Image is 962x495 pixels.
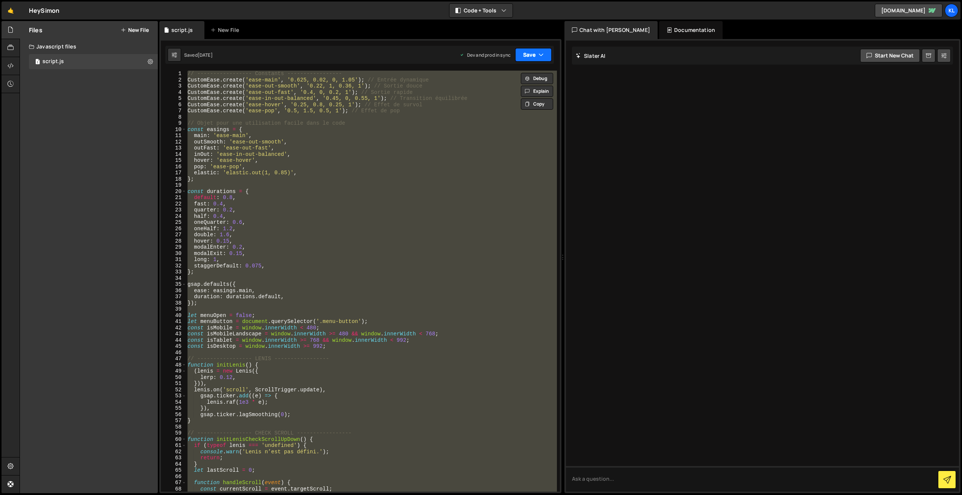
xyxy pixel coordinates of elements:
[161,405,186,412] div: 55
[161,281,186,288] div: 35
[161,219,186,226] div: 25
[161,89,186,96] div: 4
[161,257,186,263] div: 31
[29,26,42,34] h2: Files
[161,461,186,468] div: 64
[161,393,186,399] div: 53
[161,145,186,151] div: 13
[161,176,186,183] div: 18
[121,27,149,33] button: New File
[515,48,552,62] button: Save
[161,102,186,108] div: 6
[161,325,186,331] div: 42
[161,306,186,312] div: 39
[161,424,186,430] div: 58
[161,170,186,176] div: 17
[860,49,920,62] button: Start new chat
[20,39,158,54] div: Javascript files
[161,455,186,461] div: 63
[35,59,40,65] span: 1
[161,480,186,486] div: 67
[659,21,723,39] div: Documentation
[161,77,186,83] div: 2
[161,213,186,220] div: 24
[161,83,186,89] div: 3
[161,442,186,449] div: 61
[161,251,186,257] div: 30
[161,474,186,480] div: 66
[161,114,186,121] div: 8
[161,226,186,232] div: 26
[161,387,186,393] div: 52
[161,151,186,158] div: 14
[161,288,186,294] div: 36
[161,232,186,238] div: 27
[161,362,186,368] div: 48
[161,356,186,362] div: 47
[184,52,213,58] div: Saved
[161,337,186,344] div: 44
[161,164,186,170] div: 16
[161,486,186,492] div: 68
[460,52,511,58] div: Dev and prod in sync
[161,182,186,189] div: 19
[161,300,186,306] div: 38
[161,275,186,282] div: 34
[521,86,553,97] button: Explain
[161,139,186,145] div: 12
[2,2,20,20] a: 🤙
[29,6,59,15] div: HeySimon
[161,418,186,424] div: 57
[161,430,186,436] div: 59
[161,467,186,474] div: 65
[161,449,186,455] div: 62
[161,120,186,127] div: 9
[161,195,186,201] div: 21
[449,4,513,17] button: Code + Tools
[171,26,193,34] div: script.js
[161,412,186,418] div: 56
[161,312,186,319] div: 40
[945,4,958,17] a: Kl
[161,157,186,164] div: 15
[161,436,186,443] div: 60
[161,331,186,337] div: 43
[521,98,553,110] button: Copy
[161,244,186,251] div: 29
[210,26,242,34] div: New File
[198,52,213,58] div: [DATE]
[161,207,186,213] div: 23
[161,238,186,244] div: 28
[161,318,186,325] div: 41
[161,95,186,102] div: 5
[161,294,186,300] div: 37
[161,269,186,275] div: 33
[161,133,186,139] div: 11
[161,108,186,114] div: 7
[161,71,186,77] div: 1
[161,374,186,381] div: 50
[42,58,64,65] div: script.js
[161,201,186,207] div: 22
[29,54,158,69] div: 16083/43150.js
[875,4,942,17] a: [DOMAIN_NAME]
[161,350,186,356] div: 46
[161,189,186,195] div: 20
[576,52,606,59] h2: Slater AI
[161,127,186,133] div: 10
[564,21,658,39] div: Chat with [PERSON_NAME]
[161,380,186,387] div: 51
[161,399,186,406] div: 54
[161,343,186,350] div: 45
[161,368,186,374] div: 49
[521,73,553,84] button: Debug
[161,263,186,269] div: 32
